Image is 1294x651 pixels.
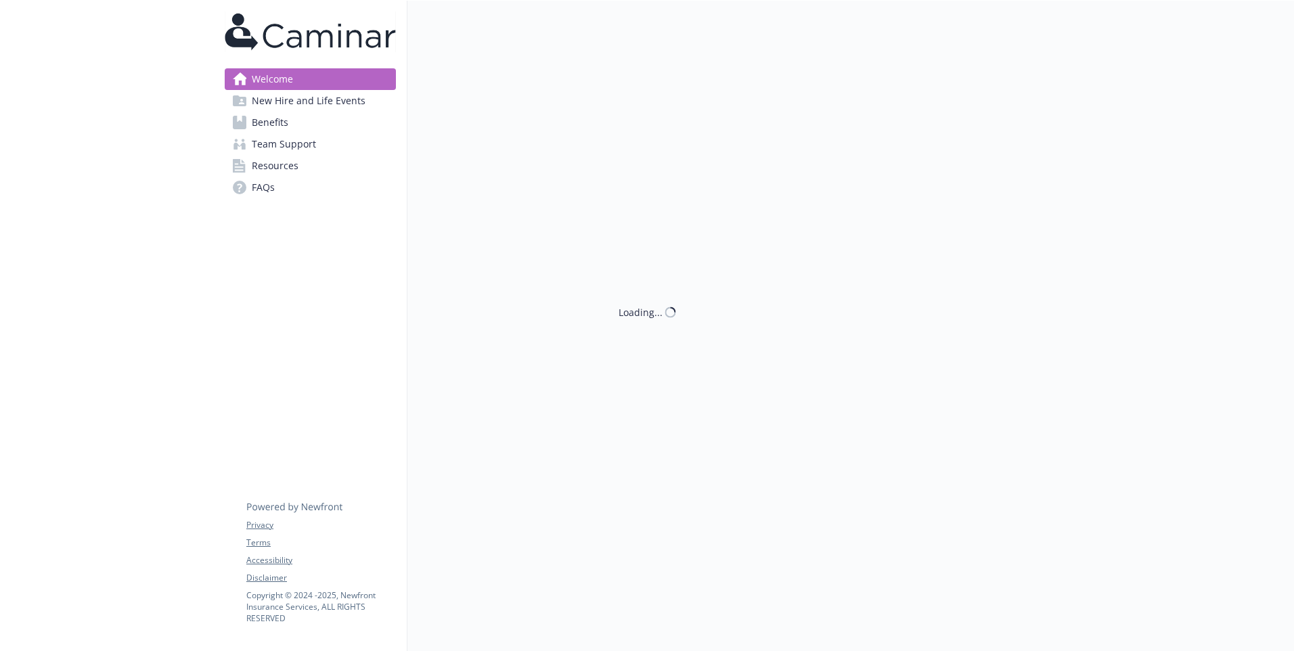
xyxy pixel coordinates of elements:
[225,112,396,133] a: Benefits
[252,133,316,155] span: Team Support
[252,177,275,198] span: FAQs
[246,554,395,566] a: Accessibility
[225,155,396,177] a: Resources
[225,133,396,155] a: Team Support
[252,68,293,90] span: Welcome
[225,68,396,90] a: Welcome
[252,155,298,177] span: Resources
[252,112,288,133] span: Benefits
[619,305,663,319] div: Loading...
[225,177,396,198] a: FAQs
[252,90,365,112] span: New Hire and Life Events
[246,589,395,624] p: Copyright © 2024 - 2025 , Newfront Insurance Services, ALL RIGHTS RESERVED
[225,90,396,112] a: New Hire and Life Events
[246,537,395,549] a: Terms
[246,519,395,531] a: Privacy
[246,572,395,584] a: Disclaimer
